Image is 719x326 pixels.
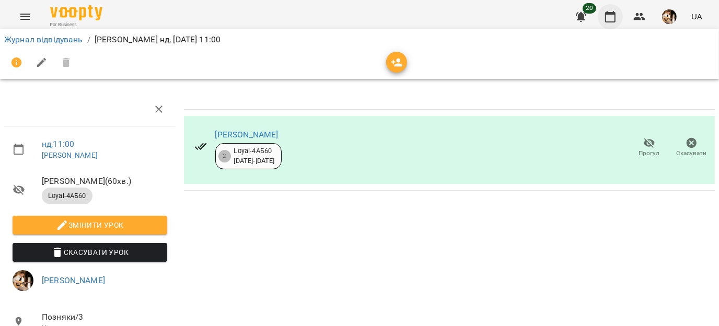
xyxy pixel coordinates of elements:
[215,130,279,139] a: [PERSON_NAME]
[21,246,159,259] span: Скасувати Урок
[687,7,706,26] button: UA
[13,270,33,291] img: 0162ea527a5616b79ea1cf03ccdd73a5.jpg
[691,11,702,22] span: UA
[42,275,105,285] a: [PERSON_NAME]
[42,175,167,188] span: [PERSON_NAME] ( 60 хв. )
[4,34,83,44] a: Журнал відвідувань
[628,133,670,162] button: Прогул
[583,3,596,14] span: 20
[13,4,38,29] button: Menu
[95,33,221,46] p: [PERSON_NAME] нд, [DATE] 11:00
[50,5,102,20] img: Voopty Logo
[87,33,90,46] li: /
[670,133,713,162] button: Скасувати
[42,311,167,323] span: Позняки/3
[13,243,167,262] button: Скасувати Урок
[662,9,677,24] img: 0162ea527a5616b79ea1cf03ccdd73a5.jpg
[50,21,102,28] span: For Business
[13,216,167,235] button: Змінити урок
[42,139,74,149] a: нд , 11:00
[42,191,92,201] span: Loyal-4АБ60
[21,219,159,231] span: Змінити урок
[4,33,715,46] nav: breadcrumb
[218,150,231,162] div: 2
[234,146,275,166] div: Loyal-4АБ60 [DATE] - [DATE]
[42,151,98,159] a: [PERSON_NAME]
[639,149,660,158] span: Прогул
[677,149,707,158] span: Скасувати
